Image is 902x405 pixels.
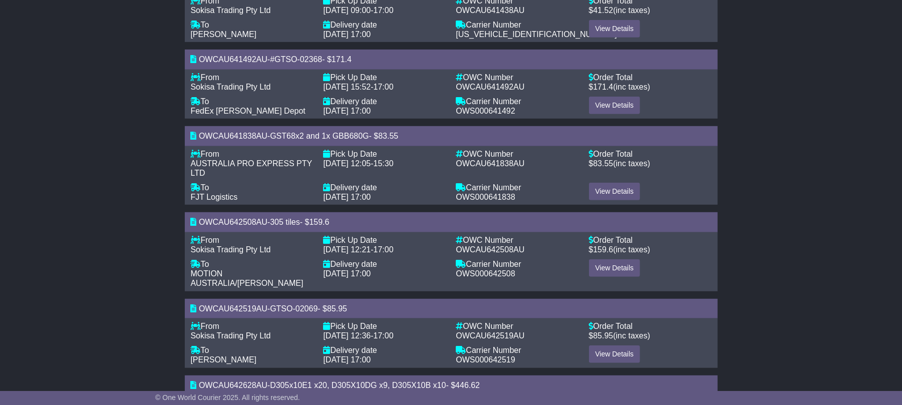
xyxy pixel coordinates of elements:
span: OWCAU641492AU [199,55,267,64]
span: [DATE] 17:00 [324,355,371,364]
span: 83.55 [593,159,613,168]
span: 159.6 [593,245,613,254]
span: 446.62 [455,381,480,389]
span: [DATE] 12:36 [324,331,371,340]
span: #GTSO-02368 [270,55,322,64]
a: View Details [589,183,641,200]
span: Sokisa Trading Pty Ltd [191,245,271,254]
div: $ (inc taxes) [589,159,712,168]
span: [DATE] 17:00 [324,193,371,201]
div: To [191,20,314,30]
span: AUSTRALIA PRO EXPRESS PTY LTD [191,159,312,177]
span: Sokisa Trading Pty Ltd [191,83,271,91]
span: OWCAU642519AU [456,331,525,340]
span: [DATE] 09:00 [324,6,371,15]
span: OWCAU642628AU [199,381,267,389]
div: Carrier Number [456,20,579,30]
div: OWC Number [456,235,579,245]
div: Delivery date [324,20,446,30]
div: - [324,159,446,168]
div: Order Total [589,235,712,245]
div: - - $ [185,299,718,318]
span: OWCAU641492AU [456,83,525,91]
span: 305 tiles [270,218,300,226]
div: - - $ [185,375,718,395]
div: Carrier Number [456,183,579,192]
a: View Details [589,345,641,363]
span: 85.95 [593,331,613,340]
div: Delivery date [324,345,446,355]
div: Pick Up Date [324,235,446,245]
span: [DATE] 17:00 [324,269,371,278]
span: 85.95 [327,304,347,313]
span: 171.4 [332,55,352,64]
div: Order Total [589,149,712,159]
span: 17:00 [374,331,394,340]
div: Carrier Number [456,345,579,355]
div: $ (inc taxes) [589,245,712,254]
span: OWCAU641438AU [456,6,525,15]
div: - [324,6,446,15]
div: - - $ [185,212,718,232]
div: Carrier Number [456,97,579,106]
div: Delivery date [324,183,446,192]
span: FedEx [PERSON_NAME] Depot [191,107,306,115]
span: 159.6 [310,218,330,226]
span: 17:00 [374,245,394,254]
span: GTSO-02069 [270,304,318,313]
span: [DATE] 15:52 [324,83,371,91]
div: To [191,97,314,106]
span: [PERSON_NAME] [191,355,257,364]
div: From [191,73,314,82]
div: $ (inc taxes) [589,82,712,92]
span: [DATE] 12:05 [324,159,371,168]
div: From [191,149,314,159]
div: To [191,345,314,355]
span: 17:00 [374,83,394,91]
div: OWC Number [456,149,579,159]
div: Order Total [589,321,712,331]
a: View Details [589,97,641,114]
div: Pick Up Date [324,321,446,331]
span: 41.52 [593,6,613,15]
span: [US_VEHICLE_IDENTIFICATION_NUMBER] [456,30,618,39]
div: $ (inc taxes) [589,6,712,15]
div: Pick Up Date [324,149,446,159]
div: OWC Number [456,73,579,82]
div: - [324,245,446,254]
span: OWCAU642519AU [199,304,267,313]
div: - [324,331,446,340]
span: MOTION AUSTRALIA/[PERSON_NAME] [191,269,304,287]
div: $ (inc taxes) [589,331,712,340]
div: OWC Number [456,321,579,331]
span: [DATE] 17:00 [324,30,371,39]
div: To [191,183,314,192]
span: OWS000641838 [456,193,515,201]
span: Sokisa Trading Pty Ltd [191,6,271,15]
span: [PERSON_NAME] [191,30,257,39]
div: Pick Up Date [324,73,446,82]
span: 83.55 [378,132,398,140]
span: OWS000641492 [456,107,515,115]
div: - - $ [185,126,718,146]
span: OWCAU641838AU [199,132,267,140]
div: - [324,82,446,92]
span: OWCAU642508AU [199,218,267,226]
span: © One World Courier 2025. All rights reserved. [155,393,300,401]
span: 171.4 [593,83,613,91]
div: Order Total [589,73,712,82]
div: From [191,235,314,245]
span: D305x10E1 x20, D305X10DG x9, D305X10B x10 [270,381,446,389]
div: Delivery date [324,259,446,269]
span: OWCAU641838AU [456,159,525,168]
span: 15:30 [374,159,394,168]
a: View Details [589,259,641,277]
div: Delivery date [324,97,446,106]
span: [DATE] 12:21 [324,245,371,254]
span: FJT Logistics [191,193,238,201]
span: 17:00 [374,6,394,15]
span: [DATE] 17:00 [324,107,371,115]
div: Carrier Number [456,259,579,269]
a: View Details [589,20,641,38]
div: To [191,259,314,269]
